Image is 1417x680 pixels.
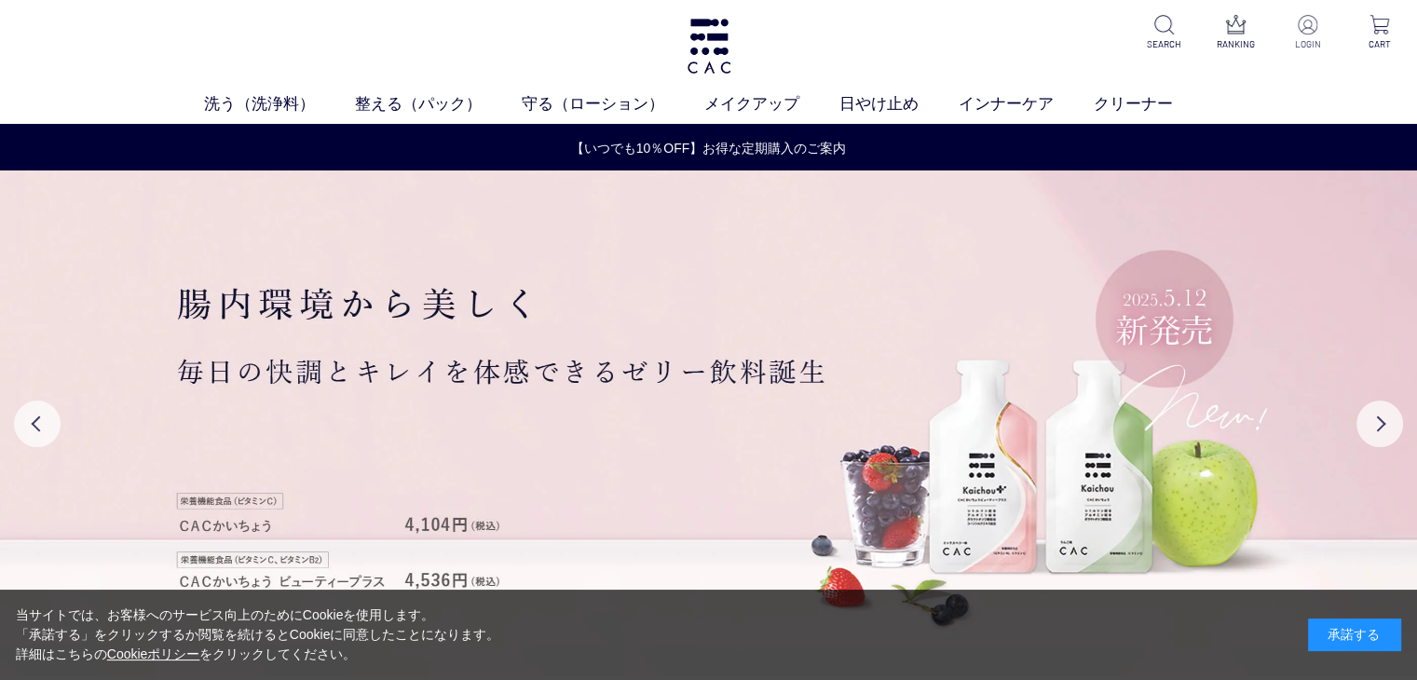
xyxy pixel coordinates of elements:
img: logo [685,19,733,74]
a: RANKING [1213,15,1259,51]
p: CART [1356,37,1402,51]
div: 承諾する [1308,619,1401,651]
a: CART [1356,15,1402,51]
p: RANKING [1213,37,1259,51]
a: 日やけ止め [839,92,959,116]
a: LOGIN [1285,15,1330,51]
a: Cookieポリシー [107,646,200,661]
a: インナーケア [959,92,1094,116]
div: 当サイトでは、お客様へのサービス向上のためにCookieを使用します。 「承諾する」をクリックするか閲覧を続けるとCookieに同意したことになります。 詳細はこちらの をクリックしてください。 [16,605,500,664]
a: SEARCH [1141,15,1187,51]
a: 洗う（洗浄料） [204,92,355,116]
a: クリーナー [1094,92,1213,116]
button: Next [1356,401,1403,447]
a: 整える（パック） [355,92,522,116]
p: LOGIN [1285,37,1330,51]
a: 【いつでも10％OFF】お得な定期購入のご案内 [1,139,1416,158]
a: メイクアップ [704,92,839,116]
button: Previous [14,401,61,447]
p: SEARCH [1141,37,1187,51]
a: 守る（ローション） [522,92,704,116]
